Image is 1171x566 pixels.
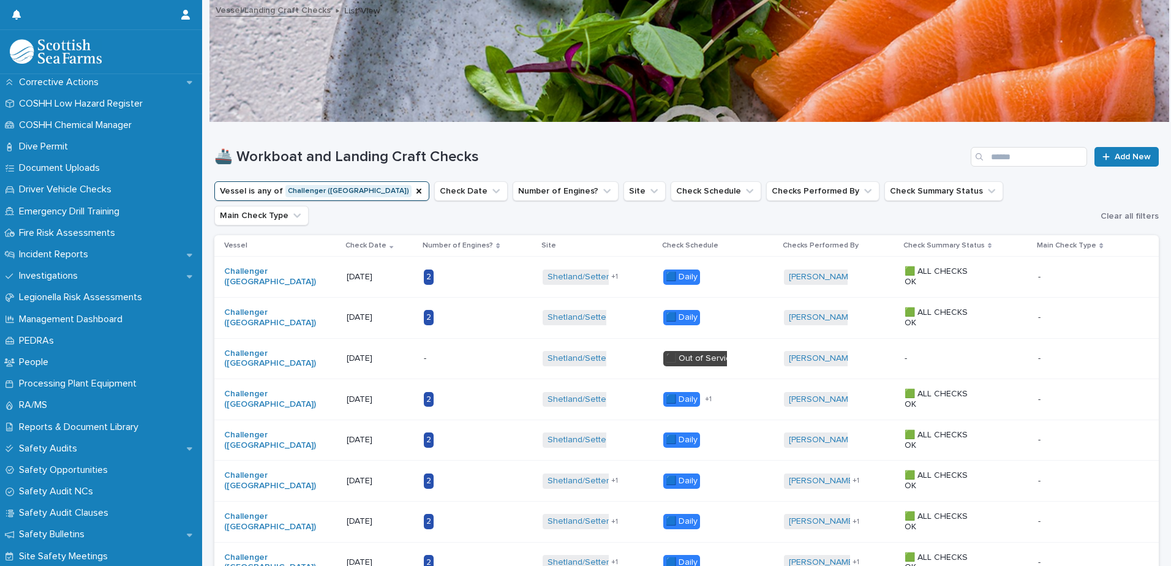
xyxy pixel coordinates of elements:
[14,421,148,433] p: Reports & Document Library
[224,511,316,532] a: Challenger ([GEOGRAPHIC_DATA])
[903,239,985,252] p: Check Summary Status
[789,516,856,527] a: [PERSON_NAME]
[224,308,316,328] a: Challenger ([GEOGRAPHIC_DATA])
[434,181,508,201] button: Check Date
[224,430,316,451] a: Challenger ([GEOGRAPHIC_DATA])
[884,181,1003,201] button: Check Summary Status
[789,394,856,405] a: [PERSON_NAME]
[1038,310,1043,323] p: -
[424,514,434,529] div: 2
[224,266,316,287] a: Challenger ([GEOGRAPHIC_DATA])
[14,227,125,239] p: Fire Risk Assessments
[663,392,700,407] div: 🟦 Daily
[1038,432,1043,445] p: -
[14,335,64,347] p: PEDRAs
[14,314,132,325] p: Management Dashboard
[424,270,434,285] div: 2
[214,379,1159,420] tr: Challenger ([GEOGRAPHIC_DATA]) [DATE]2Shetland/Setterness North 🟦 Daily+1[PERSON_NAME] 🟩 ALL CHEC...
[14,77,108,88] p: Corrective Actions
[224,349,316,369] a: Challenger ([GEOGRAPHIC_DATA])
[347,312,414,323] p: [DATE]
[14,206,129,217] p: Emergency Drill Training
[663,310,700,325] div: 🟦 Daily
[671,181,761,201] button: Check Schedule
[14,551,118,562] p: Site Safety Meetings
[347,272,414,282] p: [DATE]
[424,310,434,325] div: 2
[14,184,121,195] p: Driver Vehicle Checks
[623,181,666,201] button: Site
[14,507,118,519] p: Safety Audit Clauses
[789,353,856,364] a: [PERSON_NAME]
[14,529,94,540] p: Safety Bulletins
[611,559,618,566] span: + 1
[1038,270,1043,282] p: -
[853,477,859,485] span: + 1
[705,396,712,403] span: + 1
[14,270,88,282] p: Investigations
[224,239,247,252] p: Vessel
[1038,474,1043,486] p: -
[789,435,856,445] a: [PERSON_NAME]
[14,162,110,174] p: Document Uploads
[214,420,1159,461] tr: Challenger ([GEOGRAPHIC_DATA]) [DATE]2Shetland/Setterness North 🟦 Daily[PERSON_NAME] 🟩 ALL CHECKS...
[905,470,981,491] p: 🟩 ALL CHECKS OK
[611,273,618,281] span: + 1
[345,239,386,252] p: Check Date
[663,270,700,285] div: 🟦 Daily
[14,357,58,368] p: People
[14,98,152,110] p: COSHH Low Hazard Register
[424,474,434,489] div: 2
[424,353,500,364] p: -
[513,181,619,201] button: Number of Engines?
[424,392,434,407] div: 2
[1038,514,1043,527] p: -
[1096,207,1159,225] button: Clear all filters
[344,3,380,17] p: List View
[905,266,981,287] p: 🟩 ALL CHECKS OK
[14,443,87,455] p: Safety Audits
[905,353,981,364] p: -
[347,353,414,364] p: [DATE]
[347,394,414,405] p: [DATE]
[214,181,429,201] button: Vessel
[1094,147,1159,167] a: Add New
[10,39,102,64] img: bPIBxiqnSb2ggTQWdOVV
[548,476,653,486] a: Shetland/Setterness North
[853,518,859,526] span: + 1
[214,338,1159,379] tr: Challenger ([GEOGRAPHIC_DATA]) [DATE]-Shetland/Setterness North ⬛️ Out of Service[PERSON_NAME] ---
[14,141,78,153] p: Dive Permit
[1038,351,1043,364] p: -
[611,477,618,485] span: + 1
[971,147,1087,167] input: Search
[347,516,414,527] p: [DATE]
[663,474,700,489] div: 🟦 Daily
[214,206,309,225] button: Main Check Type
[14,464,118,476] p: Safety Opportunities
[789,272,856,282] a: [PERSON_NAME]
[1038,392,1043,405] p: -
[214,148,966,166] h1: 🚢 Workboat and Landing Craft Checks
[424,432,434,448] div: 2
[662,239,718,252] p: Check Schedule
[14,119,141,131] p: COSHH Chemical Manager
[905,511,981,532] p: 🟩 ALL CHECKS OK
[663,514,700,529] div: 🟦 Daily
[1115,153,1151,161] span: Add New
[789,312,856,323] a: [PERSON_NAME]
[663,351,738,366] div: ⬛️ Out of Service
[853,559,859,566] span: + 1
[423,239,493,252] p: Number of Engines?
[541,239,556,252] p: Site
[783,239,859,252] p: Checks Performed By
[789,476,856,486] a: [PERSON_NAME]
[224,389,316,410] a: Challenger ([GEOGRAPHIC_DATA])
[548,435,653,445] a: Shetland/Setterness North
[905,389,981,410] p: 🟩 ALL CHECKS OK
[224,470,316,491] a: Challenger ([GEOGRAPHIC_DATA])
[214,461,1159,502] tr: Challenger ([GEOGRAPHIC_DATA]) [DATE]2Shetland/Setterness North +1🟦 Daily[PERSON_NAME] +1🟩 ALL CH...
[548,394,653,405] a: Shetland/Setterness North
[14,378,146,390] p: Processing Plant Equipment
[611,518,618,526] span: + 1
[347,476,414,486] p: [DATE]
